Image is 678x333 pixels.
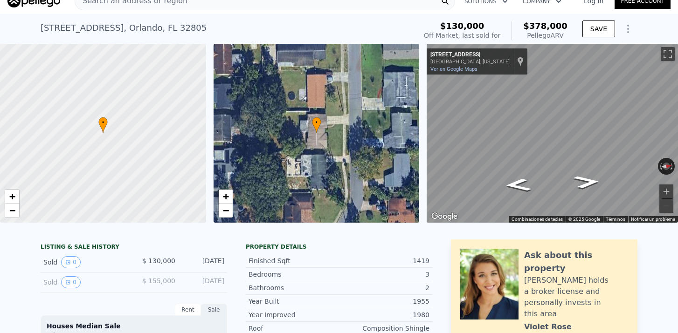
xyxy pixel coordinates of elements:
span: © 2025 Google [568,217,600,222]
div: Mapa [427,44,678,223]
div: Sold [43,256,126,268]
div: Sold [43,276,126,288]
div: Year Built [249,297,339,306]
button: Reducir [659,199,673,213]
div: • [312,117,321,133]
div: Ask about this property [524,249,628,275]
span: • [312,118,321,127]
div: 1980 [339,310,429,319]
button: Combinaciones de teclas [512,216,563,223]
div: [PERSON_NAME] holds a broker license and personally invests in this area [524,275,628,319]
div: Street View [427,44,678,223]
a: Zoom out [219,204,233,217]
span: + [9,190,15,202]
div: Violet Rose [524,321,572,333]
img: Google [429,211,460,223]
button: View historical data [61,256,81,268]
button: Show Options [619,20,637,38]
span: • [98,118,108,127]
a: Zoom in [5,190,19,204]
div: LISTING & SALE HISTORY [41,243,227,252]
div: Houses Median Sale [47,321,221,331]
div: Bedrooms [249,270,339,279]
span: − [222,204,228,216]
div: Rent [175,304,201,316]
span: $130,000 [440,21,484,31]
div: [STREET_ADDRESS] [430,51,510,59]
span: − [9,204,15,216]
a: Mostrar la ubicación en el mapa [517,56,524,67]
a: Zoom in [219,190,233,204]
div: Off Market, last sold for [424,31,500,40]
button: View historical data [61,276,81,288]
div: Roof [249,324,339,333]
div: 2 [339,283,429,292]
div: Property details [246,243,432,251]
button: Ampliar [659,184,673,198]
div: Finished Sqft [249,256,339,265]
a: Zoom out [5,204,19,217]
span: $378,000 [523,21,567,31]
button: Rotar a la izquierda [658,158,663,175]
div: [STREET_ADDRESS] , Orlando , FL 32805 [41,21,207,34]
button: Restablecer la vista [657,162,675,171]
span: + [222,190,228,202]
a: Abre esta zona en Google Maps (se abre en una nueva ventana) [429,211,460,223]
a: Términos (se abre en una nueva pestaña) [606,217,625,222]
div: Pellego ARV [523,31,567,40]
path: Ir hacia el sur, Ventura Ave [493,175,542,195]
button: Cambiar a la vista en pantalla completa [661,47,675,61]
div: Bathrooms [249,283,339,292]
a: Ver en Google Maps [430,66,477,72]
div: [GEOGRAPHIC_DATA], [US_STATE] [430,59,510,65]
span: $ 155,000 [142,277,175,285]
div: [DATE] [183,276,224,288]
span: $ 130,000 [142,257,175,265]
div: 3 [339,270,429,279]
div: Sale [201,304,227,316]
div: Composition Shingle [339,324,429,333]
a: Notificar un problema [631,217,675,222]
button: SAVE [582,20,615,37]
button: Girar a la derecha [670,158,675,175]
path: Ir hacia el norte, Ventura Ave [562,172,612,192]
div: 1419 [339,256,429,265]
div: 1955 [339,297,429,306]
div: • [98,117,108,133]
div: [DATE] [183,256,224,268]
div: Year Improved [249,310,339,319]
